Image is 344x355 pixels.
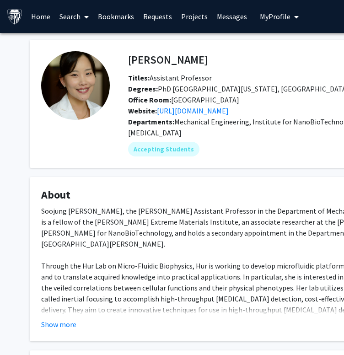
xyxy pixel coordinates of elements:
[128,117,174,126] b: Departments:
[305,314,337,348] iframe: Chat
[128,106,157,115] b: Website:
[128,142,199,156] mat-chip: Accepting Students
[93,0,139,32] a: Bookmarks
[157,106,229,115] a: Opens in a new tab
[41,51,110,120] img: Profile Picture
[128,73,150,82] b: Titles:
[128,51,208,68] h4: [PERSON_NAME]
[260,12,290,21] span: My Profile
[27,0,55,32] a: Home
[7,9,23,25] img: Johns Hopkins University Logo
[41,319,76,330] button: Show more
[128,73,212,82] span: Assistant Professor
[128,95,171,104] b: Office Room:
[55,0,93,32] a: Search
[212,0,252,32] a: Messages
[128,84,158,93] b: Degrees:
[128,95,239,104] span: [GEOGRAPHIC_DATA]
[139,0,177,32] a: Requests
[177,0,212,32] a: Projects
